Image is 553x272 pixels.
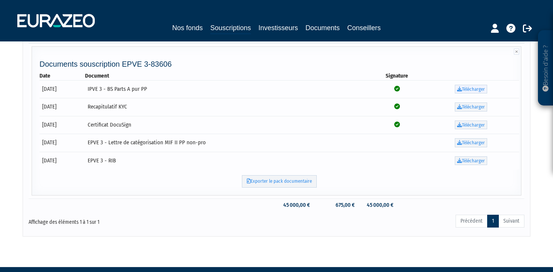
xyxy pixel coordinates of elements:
[258,23,298,33] a: Investisseurs
[39,80,85,98] td: [DATE]
[347,23,381,33] a: Conseillers
[172,23,203,33] a: Nos fonds
[455,156,487,165] a: Télécharger
[541,34,550,102] p: Besoin d'aide ?
[17,14,95,28] img: 1732889491-logotype_eurazeo_blanc_rvb.png
[39,134,85,152] td: [DATE]
[85,98,371,116] td: Recapitulatif KYC
[39,72,85,80] th: Date
[455,102,487,112] a: Télécharger
[85,72,371,80] th: Document
[39,60,519,68] h4: Documents souscription EPVE 3-83606
[85,152,371,170] td: EPVE 3 - RIB
[85,116,371,134] td: Certificat DocuSign
[359,199,397,212] td: 45 000,00 €
[275,199,313,212] td: 45 000,00 €
[85,80,371,98] td: IPVE 3 - BS Parts A pur PP
[85,134,371,152] td: EPVE 3 - Lettre de catégorisation MIF II PP non-pro
[39,98,85,116] td: [DATE]
[39,152,85,170] td: [DATE]
[455,138,487,147] a: Télécharger
[39,116,85,134] td: [DATE]
[29,214,229,226] div: Affichage des éléments 1 à 1 sur 1
[305,23,340,33] a: Documents
[242,175,317,188] a: Exporter le pack documentaire
[455,121,487,130] a: Télécharger
[371,72,423,80] th: Signature
[210,23,251,34] a: Souscriptions
[314,199,359,212] td: 675,00 €
[487,215,499,228] a: 1
[455,85,487,94] a: Télécharger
